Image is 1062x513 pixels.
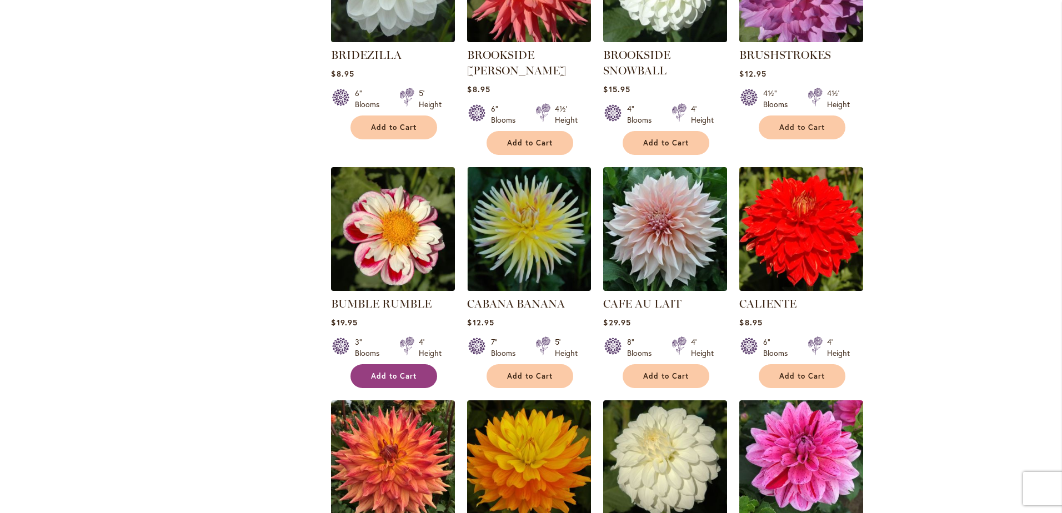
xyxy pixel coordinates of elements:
[779,123,825,132] span: Add to Cart
[467,283,591,293] a: CABANA BANANA
[467,297,565,310] a: CABANA BANANA
[371,123,417,132] span: Add to Cart
[555,103,578,125] div: 4½' Height
[603,48,670,77] a: BROOKSIDE SNOWBALL
[739,34,863,44] a: BRUSHSTROKES
[603,167,727,291] img: Café Au Lait
[355,88,386,110] div: 6" Blooms
[827,88,850,110] div: 4½' Height
[827,336,850,359] div: 4' Height
[371,371,417,381] span: Add to Cart
[603,34,727,44] a: BROOKSIDE SNOWBALL
[759,115,845,139] button: Add to Cart
[487,131,573,155] button: Add to Cart
[623,364,709,388] button: Add to Cart
[643,371,689,381] span: Add to Cart
[643,138,689,148] span: Add to Cart
[691,103,714,125] div: 4' Height
[331,34,455,44] a: BRIDEZILLA
[739,68,766,79] span: $12.95
[355,336,386,359] div: 3" Blooms
[763,88,794,110] div: 4½" Blooms
[603,283,727,293] a: Café Au Lait
[627,336,658,359] div: 8" Blooms
[331,297,432,310] a: BUMBLE RUMBLE
[603,297,682,310] a: CAFE AU LAIT
[623,131,709,155] button: Add to Cart
[467,48,566,77] a: BROOKSIDE [PERSON_NAME]
[350,115,437,139] button: Add to Cart
[763,336,794,359] div: 6" Blooms
[467,34,591,44] a: BROOKSIDE CHERI
[331,317,357,328] span: $19.95
[507,138,553,148] span: Add to Cart
[691,336,714,359] div: 4' Height
[739,283,863,293] a: CALIENTE
[739,297,796,310] a: CALIENTE
[491,336,522,359] div: 7" Blooms
[467,317,494,328] span: $12.95
[419,336,442,359] div: 4' Height
[331,167,455,291] img: BUMBLE RUMBLE
[739,167,863,291] img: CALIENTE
[419,88,442,110] div: 5' Height
[350,364,437,388] button: Add to Cart
[467,167,591,291] img: CABANA BANANA
[507,371,553,381] span: Add to Cart
[779,371,825,381] span: Add to Cart
[331,68,354,79] span: $8.95
[8,474,39,505] iframe: Launch Accessibility Center
[739,317,762,328] span: $8.95
[739,48,831,62] a: BRUSHSTROKES
[331,283,455,293] a: BUMBLE RUMBLE
[487,364,573,388] button: Add to Cart
[467,84,490,94] span: $8.95
[627,103,658,125] div: 4" Blooms
[491,103,522,125] div: 6" Blooms
[555,336,578,359] div: 5' Height
[331,48,402,62] a: BRIDEZILLA
[759,364,845,388] button: Add to Cart
[603,317,630,328] span: $29.95
[603,84,630,94] span: $15.95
